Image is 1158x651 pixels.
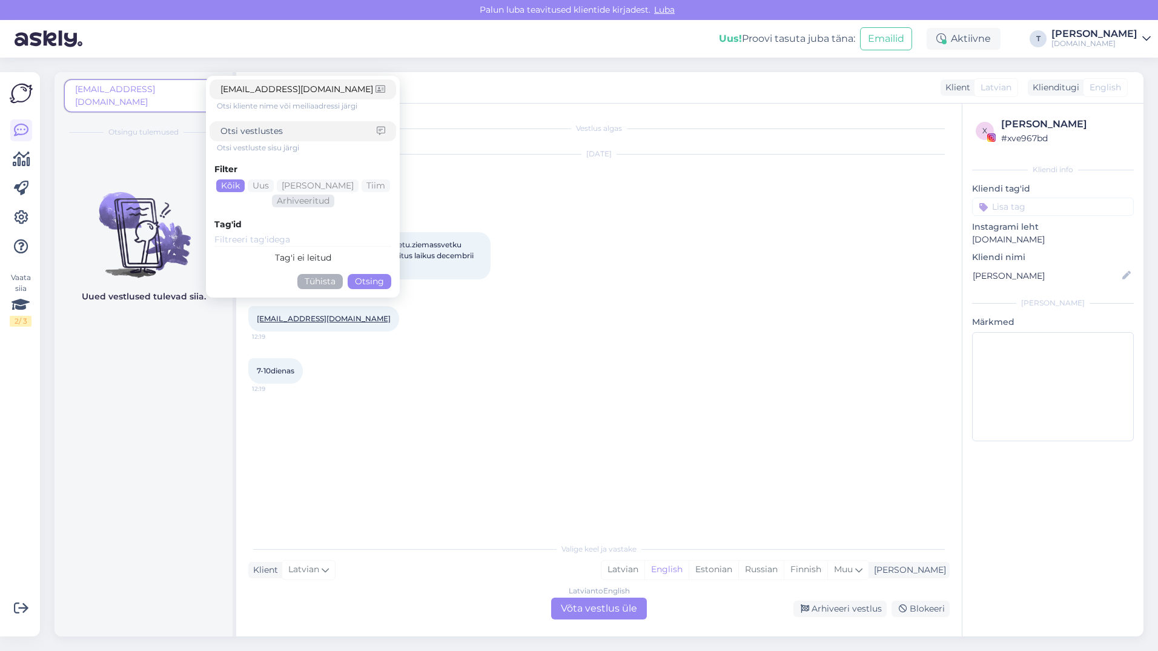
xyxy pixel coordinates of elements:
[551,598,647,619] div: Võta vestlus üle
[108,127,179,138] span: Otsingu tulemused
[252,332,297,341] span: 12:19
[972,164,1134,175] div: Kliendi info
[10,272,31,327] div: Vaata siia
[82,290,206,303] p: Uued vestlused tulevad siia.
[972,182,1134,195] p: Kliendi tag'id
[972,298,1134,309] div: [PERSON_NAME]
[55,170,233,279] img: No chats
[689,561,738,579] div: Estonian
[220,83,376,96] input: Otsi kliente
[601,561,644,579] div: Latvian
[738,561,784,579] div: Russian
[860,27,912,50] button: Emailid
[257,366,294,375] span: 7-10dienas
[973,269,1120,282] input: Lisa nimi
[569,586,630,596] div: Latvian to English
[248,564,278,576] div: Klient
[288,563,319,576] span: Latvian
[214,218,391,231] div: Tag'id
[719,32,855,46] div: Proovi tasuta juba täna:
[972,316,1134,329] p: Märkmed
[217,101,396,112] div: Otsi kliente nime või meiliaadressi järgi
[644,561,689,579] div: English
[834,564,853,575] span: Muu
[75,84,155,107] span: [EMAIL_ADDRESS][DOMAIN_NAME]
[1028,81,1079,94] div: Klienditugi
[252,384,297,393] span: 12:19
[650,4,678,15] span: Luba
[257,314,391,323] a: [EMAIL_ADDRESS][DOMAIN_NAME]
[982,126,987,135] span: x
[892,601,950,617] div: Blokeeri
[793,601,887,617] div: Arhiveeri vestlus
[248,149,950,159] div: [DATE]
[10,82,33,105] img: Askly Logo
[217,142,396,153] div: Otsi vestluste sisu järgi
[1051,39,1137,48] div: [DOMAIN_NAME]
[784,561,827,579] div: Finnish
[972,221,1134,233] p: Instagrami leht
[10,316,31,327] div: 2 / 3
[214,233,391,247] input: Filtreeri tag'idega
[1001,132,1130,145] div: # xve967bd
[1051,29,1137,39] div: [PERSON_NAME]
[981,81,1011,94] span: Latvian
[927,28,1001,50] div: Aktiivne
[1030,30,1047,47] div: T
[1051,29,1151,48] a: [PERSON_NAME][DOMAIN_NAME]
[941,81,970,94] div: Klient
[216,179,245,192] div: Kõik
[972,198,1134,216] input: Lisa tag
[1090,81,1121,94] span: English
[214,163,391,176] div: Filter
[869,564,946,576] div: [PERSON_NAME]
[719,33,742,44] b: Uus!
[972,251,1134,264] p: Kliendi nimi
[220,125,377,138] input: Otsi vestlustes
[248,544,950,555] div: Valige keel ja vastake
[972,233,1134,246] p: [DOMAIN_NAME]
[1001,117,1130,132] div: [PERSON_NAME]
[248,123,950,134] div: Vestlus algas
